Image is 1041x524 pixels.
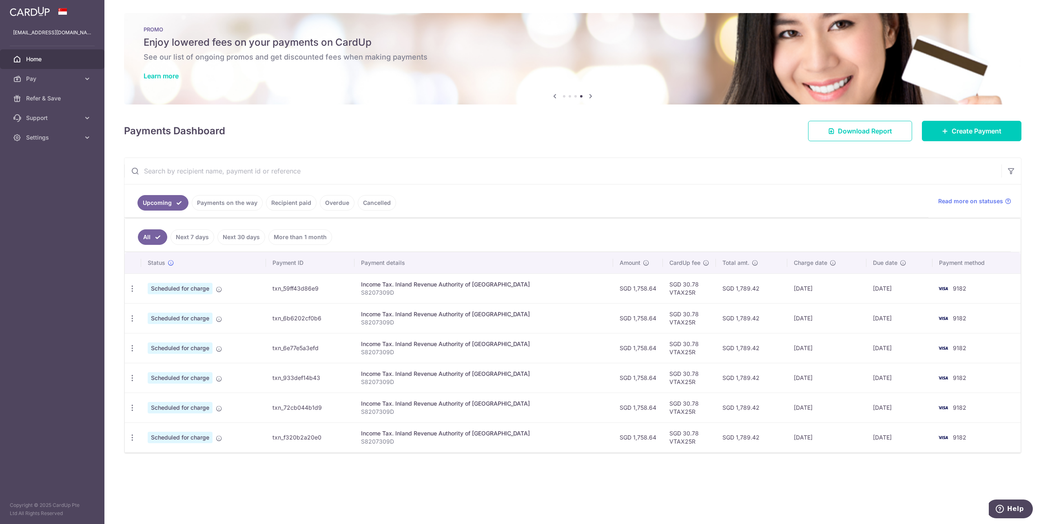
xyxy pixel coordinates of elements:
img: CardUp [10,7,50,16]
td: [DATE] [787,273,866,303]
td: [DATE] [866,363,932,393]
span: CardUp fee [669,259,700,267]
p: S8207309D [361,289,607,297]
img: Bank Card [935,373,951,383]
img: Bank Card [935,343,951,353]
td: [DATE] [866,303,932,333]
a: Upcoming [137,195,188,211]
td: SGD 30.78 VTAX25R [663,273,716,303]
span: Settings [26,133,80,142]
td: SGD 1,758.64 [613,393,663,422]
span: 9182 [953,404,966,411]
td: SGD 1,758.64 [613,422,663,452]
th: Payment method [932,252,1021,273]
span: Scheduled for charge [148,283,213,294]
p: PROMO [144,26,1002,33]
span: Scheduled for charge [148,432,213,443]
a: Recipient paid [266,195,317,211]
span: Pay [26,75,80,83]
a: More than 1 month [268,229,332,245]
a: Download Report [808,121,912,141]
span: Support [26,114,80,122]
a: Learn more [144,72,179,80]
td: SGD 30.78 VTAX25R [663,422,716,452]
span: Scheduled for charge [148,342,213,354]
td: [DATE] [787,363,866,393]
td: SGD 30.78 VTAX25R [663,333,716,363]
p: S8207309D [361,437,607,446]
td: txn_59ff43d86e9 [266,273,355,303]
span: Status [148,259,165,267]
h4: Payments Dashboard [124,124,225,138]
td: txn_933def14b43 [266,363,355,393]
span: Download Report [838,126,892,136]
td: [DATE] [866,422,932,452]
div: Income Tax. Inland Revenue Authority of [GEOGRAPHIC_DATA] [361,429,607,437]
img: Latest Promos banner [124,13,1021,104]
span: 9182 [953,285,966,292]
p: S8207309D [361,378,607,386]
td: SGD 1,789.42 [716,422,787,452]
span: Due date [873,259,897,267]
td: SGD 1,758.64 [613,303,663,333]
a: Read more on statuses [938,197,1011,205]
span: Charge date [794,259,827,267]
td: SGD 1,789.42 [716,333,787,363]
span: Create Payment [952,126,1001,136]
p: [EMAIL_ADDRESS][DOMAIN_NAME] [13,29,91,37]
span: Scheduled for charge [148,313,213,324]
td: SGD 1,758.64 [613,363,663,393]
td: [DATE] [787,333,866,363]
td: SGD 1,758.64 [613,273,663,303]
span: Amount [620,259,640,267]
td: [DATE] [787,422,866,452]
span: 9182 [953,315,966,322]
span: Home [26,55,80,63]
a: Next 30 days [217,229,265,245]
p: S8207309D [361,408,607,416]
p: S8207309D [361,318,607,326]
span: Read more on statuses [938,197,1003,205]
img: Bank Card [935,313,951,323]
a: All [138,229,167,245]
span: 9182 [953,344,966,351]
a: Cancelled [358,195,396,211]
td: txn_6b6202cf0b6 [266,303,355,333]
td: SGD 30.78 VTAX25R [663,363,716,393]
td: SGD 1,758.64 [613,333,663,363]
td: SGD 30.78 VTAX25R [663,303,716,333]
img: Bank Card [935,433,951,442]
td: SGD 1,789.42 [716,363,787,393]
span: Scheduled for charge [148,372,213,384]
span: 9182 [953,374,966,381]
img: Bank Card [935,284,951,293]
td: [DATE] [866,273,932,303]
td: [DATE] [866,393,932,422]
img: Bank Card [935,403,951,413]
td: txn_72cb044b1d9 [266,393,355,422]
td: SGD 1,789.42 [716,303,787,333]
td: txn_6e77e5a3efd [266,333,355,363]
span: Total amt. [722,259,749,267]
div: Income Tax. Inland Revenue Authority of [GEOGRAPHIC_DATA] [361,310,607,318]
a: Overdue [320,195,354,211]
h5: Enjoy lowered fees on your payments on CardUp [144,36,1002,49]
td: [DATE] [866,333,932,363]
td: txn_f320b2a20e0 [266,422,355,452]
td: SGD 1,789.42 [716,393,787,422]
span: Scheduled for charge [148,402,213,413]
th: Payment ID [266,252,355,273]
h6: See our list of ongoing promos and get discounted fees when making payments [144,52,1002,62]
span: 9182 [953,434,966,441]
div: Income Tax. Inland Revenue Authority of [GEOGRAPHIC_DATA] [361,340,607,348]
td: [DATE] [787,393,866,422]
a: Next 7 days [171,229,214,245]
div: Income Tax. Inland Revenue Authority of [GEOGRAPHIC_DATA] [361,370,607,378]
td: [DATE] [787,303,866,333]
a: Payments on the way [192,195,263,211]
div: Income Tax. Inland Revenue Authority of [GEOGRAPHIC_DATA] [361,280,607,289]
td: SGD 30.78 VTAX25R [663,393,716,422]
a: Create Payment [922,121,1021,141]
iframe: Opens a widget where you can find more information [989,500,1033,520]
